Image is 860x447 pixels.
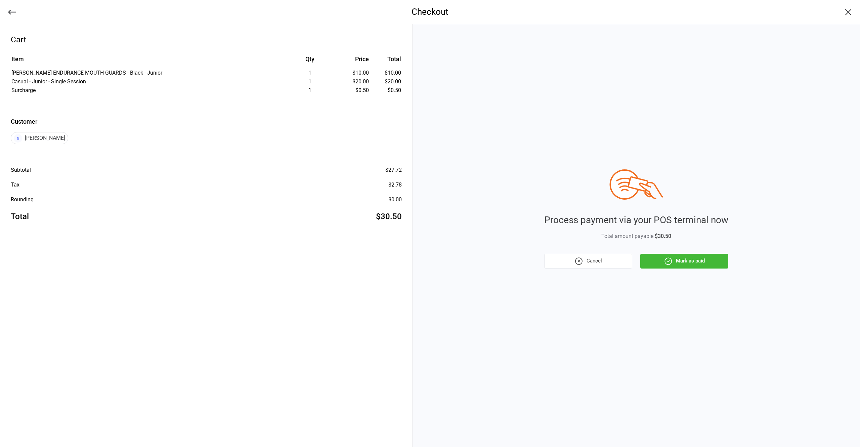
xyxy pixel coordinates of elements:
div: 1 [283,78,337,86]
div: [PERSON_NAME] [11,132,68,144]
div: $0.00 [388,196,402,204]
div: Rounding [11,196,34,204]
span: $30.50 [655,233,671,239]
span: Surcharge [11,87,36,93]
span: Casual - Junior - Single Session [11,78,86,85]
div: $20.00 [338,78,369,86]
th: Qty [283,54,337,68]
div: 1 [283,69,337,77]
div: Process payment via your POS terminal now [544,213,728,227]
div: $27.72 [385,166,402,174]
th: Total [372,54,401,68]
button: Cancel [544,254,632,269]
div: Total [11,210,29,222]
td: $0.50 [372,86,401,94]
td: $20.00 [372,78,401,86]
div: $10.00 [338,69,369,77]
div: $0.50 [338,86,369,94]
button: Mark as paid [640,254,728,269]
div: 1 [283,86,337,94]
div: Cart [11,34,402,46]
label: Customer [11,117,402,126]
div: $30.50 [376,210,402,222]
div: $2.78 [388,181,402,189]
span: [PERSON_NAME] ENDURANCE MOUTH GUARDS - Black - Junior [11,70,162,76]
div: Price [338,54,369,64]
div: Tax [11,181,19,189]
div: Subtotal [11,166,31,174]
th: Item [11,54,282,68]
div: Total amount payable [544,232,728,240]
td: $10.00 [372,69,401,77]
